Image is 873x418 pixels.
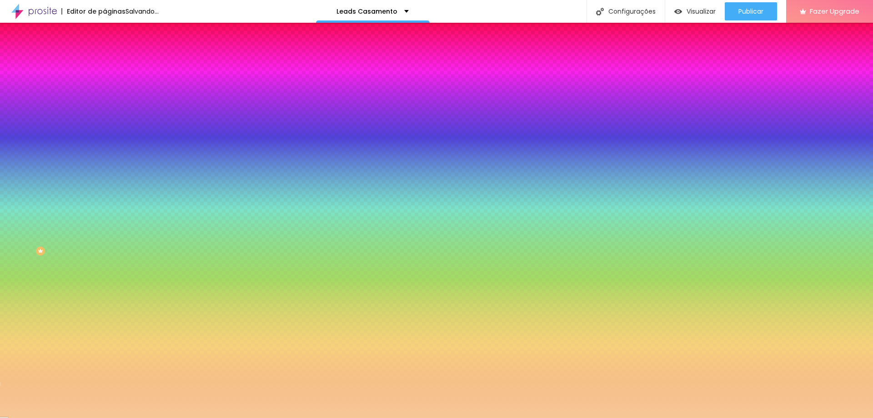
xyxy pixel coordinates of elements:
[125,8,159,15] div: Salvando...
[725,2,777,20] button: Publicar
[810,7,859,15] span: Fazer Upgrade
[596,8,604,15] img: Icone
[687,8,716,15] span: Visualizar
[665,2,725,20] button: Visualizar
[674,8,682,15] img: view-1.svg
[738,8,763,15] span: Publicar
[336,8,397,15] p: Leads Casamento
[61,8,125,15] div: Editor de páginas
